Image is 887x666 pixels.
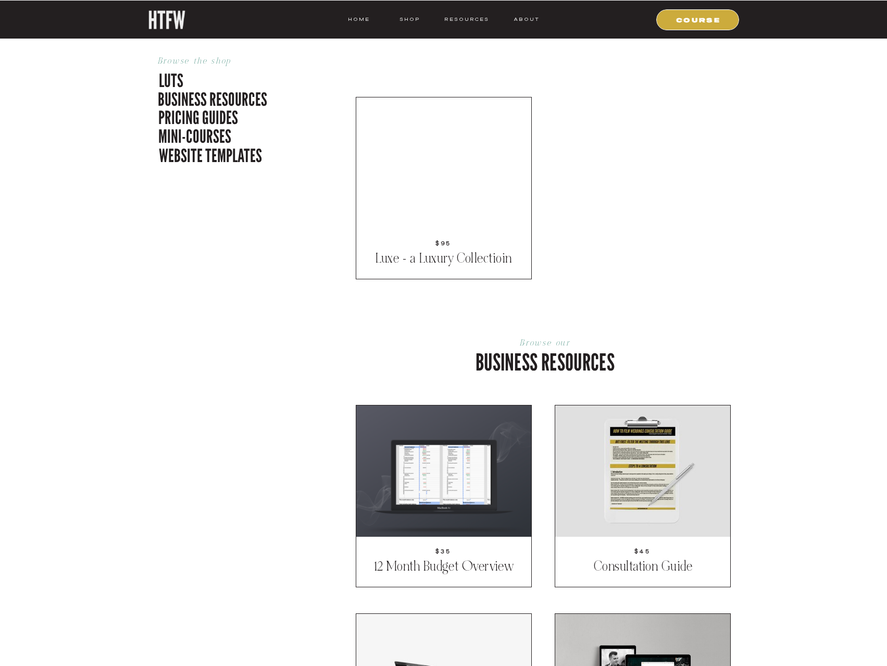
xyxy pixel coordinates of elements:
[563,559,723,576] a: Consultation Guide
[390,15,431,24] a: shop
[369,547,519,557] a: $35
[513,15,540,24] a: ABOUT
[369,559,519,576] a: 12 Month Budget Overview
[159,143,265,165] a: website templates
[441,15,489,24] a: resources
[381,10,710,40] p: LUTS
[348,15,370,24] a: HOME
[663,15,734,24] a: COURSE
[158,105,292,127] a: pricing guides
[381,2,710,14] p: Browse our
[369,239,519,249] a: $95
[158,87,279,108] a: business resources
[159,68,265,90] a: luts
[381,337,710,350] p: Browse our
[158,55,316,68] p: Browse the shop
[369,251,519,268] a: Luxe - a Luxury Collectioin
[381,346,710,376] p: business resources
[158,124,277,145] a: mini-courses
[568,547,718,557] a: $45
